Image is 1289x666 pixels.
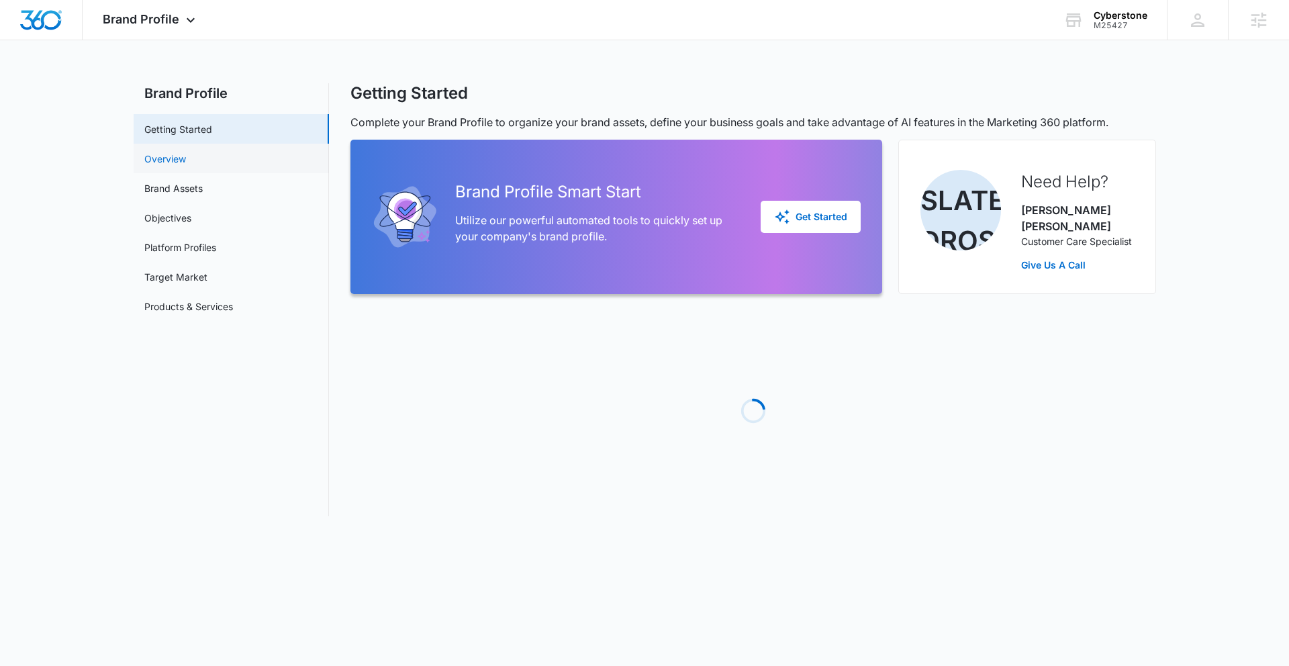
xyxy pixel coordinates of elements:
a: Getting Started [144,122,212,136]
span: Brand Profile [103,12,179,26]
a: Products & Services [144,299,233,314]
a: Overview [144,152,186,166]
div: account id [1094,21,1147,30]
img: Slater Drost [920,170,1001,250]
a: Platform Profiles [144,240,216,254]
h2: Brand Profile Smart Start [455,180,739,204]
button: Get Started [761,201,861,233]
p: Utilize our powerful automated tools to quickly set up your company's brand profile. [455,212,739,244]
div: Get Started [774,209,847,225]
p: Customer Care Specialist [1021,234,1134,248]
h1: Getting Started [350,83,468,103]
a: Target Market [144,270,207,284]
a: Brand Assets [144,181,203,195]
p: Complete your Brand Profile to organize your brand assets, define your business goals and take ad... [350,114,1156,130]
a: Objectives [144,211,191,225]
p: [PERSON_NAME] [PERSON_NAME] [1021,202,1134,234]
h2: Brand Profile [134,83,329,103]
h2: Need Help? [1021,170,1134,194]
div: account name [1094,10,1147,21]
a: Give Us A Call [1021,258,1134,272]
